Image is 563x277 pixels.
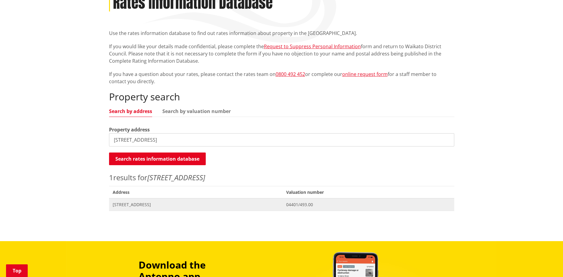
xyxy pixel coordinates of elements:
input: e.g. Duke Street NGARUAWAHIA [109,133,454,146]
p: If you would like your details made confidential, please complete the form and return to Waikato ... [109,43,454,65]
span: 1 [109,172,113,182]
a: Top [6,264,28,277]
p: Use the rates information database to find out rates information about property in the [GEOGRAPHI... [109,30,454,37]
iframe: Messenger Launcher [535,252,557,273]
em: [STREET_ADDRESS] [147,172,205,182]
a: Search by address [109,109,152,114]
p: If you have a question about your rates, please contact the rates team on or complete our for a s... [109,71,454,85]
a: Search by valuation number [162,109,231,114]
p: results for [109,172,454,183]
a: online request form [342,71,388,77]
label: Property address [109,126,150,133]
h2: Property search [109,91,454,102]
span: Address [109,186,283,198]
span: 04401/493.00 [286,202,450,208]
a: [STREET_ADDRESS] 04401/493.00 [109,198,454,211]
a: Request to Suppress Personal Information [264,43,361,50]
a: 0800 492 452 [276,71,305,77]
span: Valuation number [283,186,454,198]
button: Search rates information database [109,153,206,165]
span: [STREET_ADDRESS] [113,202,279,208]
